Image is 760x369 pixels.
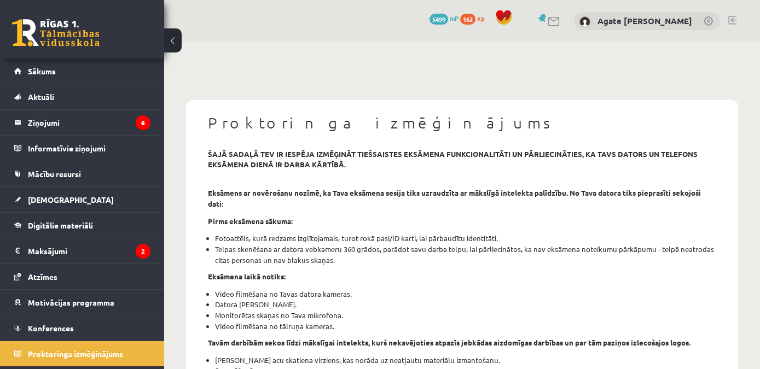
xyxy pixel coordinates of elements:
[28,169,81,179] span: Mācību resursi
[28,195,114,204] span: [DEMOGRAPHIC_DATA]
[14,58,150,84] a: Sākums
[430,14,459,22] a: 5499 mP
[14,136,150,161] a: Informatīvie ziņojumi
[215,289,716,300] li: Video filmēšana no Tavas datora kameras.
[14,187,150,212] a: [DEMOGRAPHIC_DATA]
[208,114,716,132] h1: Proktoringa izmēģinājums
[14,315,150,341] a: Konferences
[208,216,293,226] strong: Pirms eksāmena sākuma:
[460,14,475,25] span: 162
[28,297,114,307] span: Motivācijas programma
[208,338,691,347] strong: Tavām darbībām sekos līdzi mākslīgai intelekts, kurš nekavējoties atpazīs jebkādas aizdomīgas dar...
[208,188,701,208] strong: Eksāmens ar novērošanu nozīmē, ka Tava eksāmena sesija tiks uzraudzīta ar mākslīgā intelekta palī...
[28,272,57,282] span: Atzīmes
[14,264,150,289] a: Atzīmes
[477,14,484,22] span: xp
[136,244,150,259] i: 2
[28,110,150,135] legend: Ziņojumi
[28,136,150,161] legend: Informatīvie ziņojumi
[597,15,692,26] a: Agate [PERSON_NAME]
[215,233,716,244] li: Fotoattēls, kurā redzams izglītojamais, turot rokā pasi/ID karti, lai pārbaudītu identitāti.
[28,349,123,359] span: Proktoringa izmēģinājums
[14,290,150,315] a: Motivācijas programma
[208,272,286,281] strong: Eksāmena laikā notiks:
[14,238,150,263] a: Maksājumi2
[28,92,54,102] span: Aktuāli
[28,323,74,333] span: Konferences
[14,84,150,109] a: Aktuāli
[28,220,93,230] span: Digitālie materiāli
[14,161,150,186] a: Mācību resursi
[450,14,459,22] span: mP
[12,19,100,46] a: Rīgas 1. Tālmācības vidusskola
[208,149,698,169] strong: šajā sadaļā tev ir iespēja izmēģināt tiešsaistes eksāmena funkcionalitāti un pārliecināties, ka t...
[215,244,716,266] li: Telpas skenēšana ar datora vebkameru 360 grādos, parādot savu darba telpu, lai pārliecinātos, ka ...
[430,14,448,25] span: 5499
[215,321,716,332] li: Video filmēšana no tālruņa kameras.
[28,238,150,263] legend: Maksājumi
[28,66,56,76] span: Sākums
[460,14,490,22] a: 162 xp
[215,355,716,366] li: [PERSON_NAME] acu skatiena virziens, kas norāda uz neatļautu materiālu izmantošanu.
[215,310,716,321] li: Monitorētas skaņas no Tava mikrofona.
[14,213,150,238] a: Digitālie materiāli
[14,341,150,366] a: Proktoringa izmēģinājums
[136,115,150,130] i: 6
[14,110,150,135] a: Ziņojumi6
[215,299,716,310] li: Datora [PERSON_NAME].
[579,16,590,27] img: Agate Kate Strauta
